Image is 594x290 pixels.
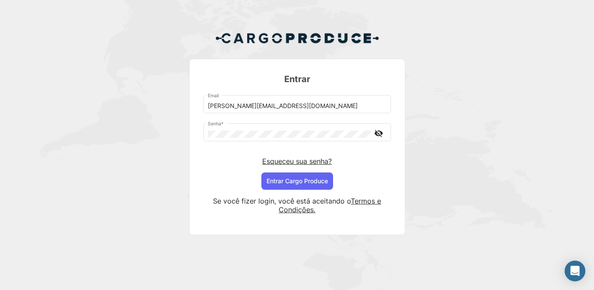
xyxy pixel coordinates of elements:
div: Abrir Intercom Messenger [565,261,585,281]
img: Cargo Produce Logo [215,28,379,48]
h3: Entrar [203,73,391,85]
button: Entrar Cargo Produce [261,172,333,190]
input: Email [208,102,386,110]
a: Esqueceu sua senha? [262,157,332,166]
a: Termos e Condições. [279,197,381,214]
mat-icon: visibility_off [374,128,384,139]
span: Se você fizer login, você está aceitando o [213,197,351,205]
